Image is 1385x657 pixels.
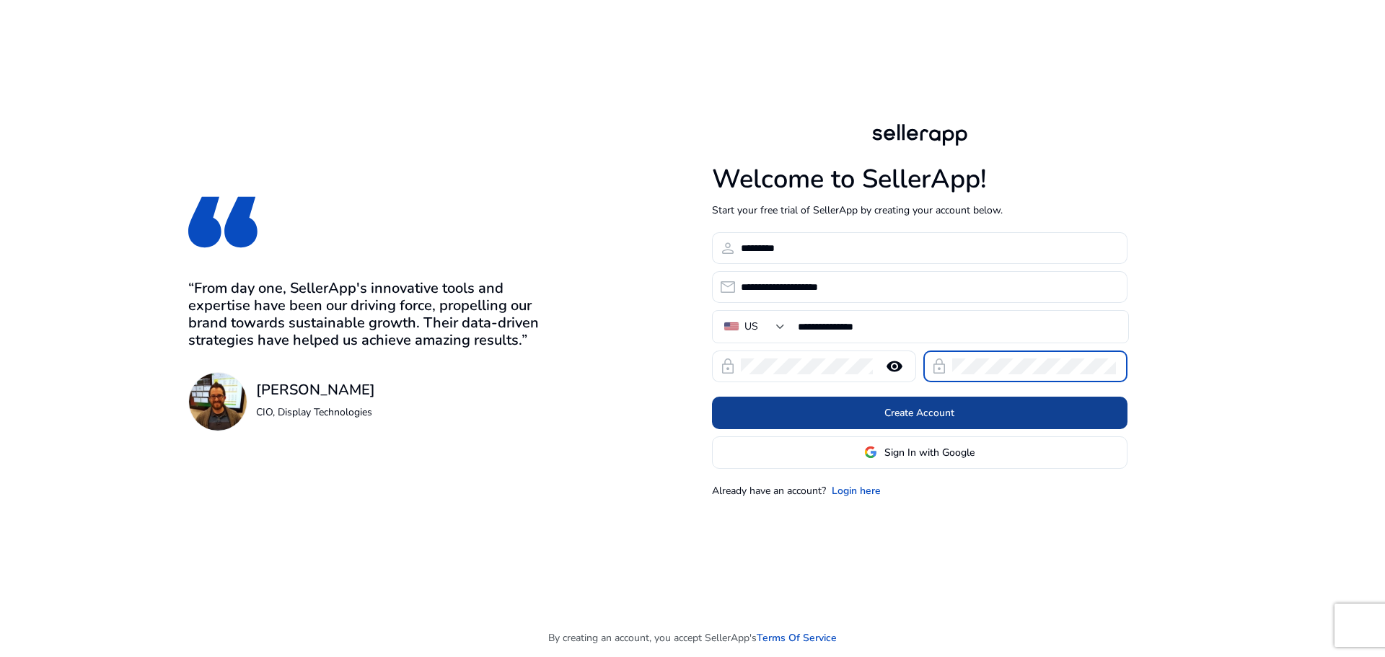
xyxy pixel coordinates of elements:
[719,278,737,296] span: email
[757,630,837,645] a: Terms Of Service
[832,483,881,498] a: Login here
[884,405,954,420] span: Create Account
[864,446,877,459] img: google-logo.svg
[719,239,737,257] span: person
[712,203,1127,218] p: Start your free trial of SellerApp by creating your account below.
[712,483,826,498] p: Already have an account?
[712,436,1127,469] button: Sign In with Google
[719,358,737,375] span: lock
[256,405,375,420] p: CIO, Display Technologies
[931,358,948,375] span: lock
[744,319,758,335] div: US
[712,397,1127,429] button: Create Account
[256,382,375,399] h3: [PERSON_NAME]
[188,280,558,349] h3: “From day one, SellerApp's innovative tools and expertise have been our driving force, propelling...
[877,358,912,375] mat-icon: remove_red_eye
[712,164,1127,195] h1: Welcome to SellerApp!
[884,445,975,460] span: Sign In with Google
